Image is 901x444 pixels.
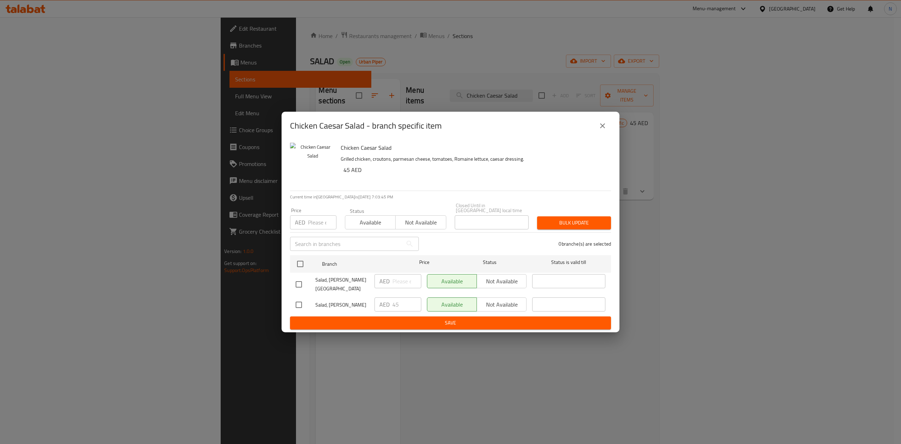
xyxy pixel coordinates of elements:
[341,155,605,164] p: Grilled chicken, croutons, parmesan cheese, tomatoes, Romaine lettuce, caesar dressing.
[453,258,527,267] span: Status
[395,215,446,229] button: Not available
[290,237,403,251] input: Search in branches
[290,194,611,200] p: Current time in [GEOGRAPHIC_DATA] is [DATE] 7:03:45 PM
[392,274,421,288] input: Please enter price
[322,260,395,269] span: Branch
[392,297,421,312] input: Please enter price
[379,277,390,285] p: AED
[308,215,336,229] input: Please enter price
[290,120,442,131] h2: Chicken Caesar Salad - branch specific item
[295,218,305,227] p: AED
[345,215,396,229] button: Available
[315,301,369,309] span: Salad, [PERSON_NAME]
[296,319,605,327] span: Save
[379,300,390,309] p: AED
[559,240,611,247] p: 0 branche(s) are selected
[543,218,605,227] span: Bulk update
[290,316,611,329] button: Save
[341,143,605,153] h6: Chicken Caesar Salad
[398,217,443,228] span: Not available
[290,143,335,188] img: Chicken Caesar Salad
[537,216,611,229] button: Bulk update
[532,258,605,267] span: Status is valid till
[315,276,369,293] span: Salad, [PERSON_NAME][GEOGRAPHIC_DATA]
[401,258,448,267] span: Price
[594,117,611,134] button: close
[348,217,393,228] span: Available
[344,165,605,175] h6: 45 AED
